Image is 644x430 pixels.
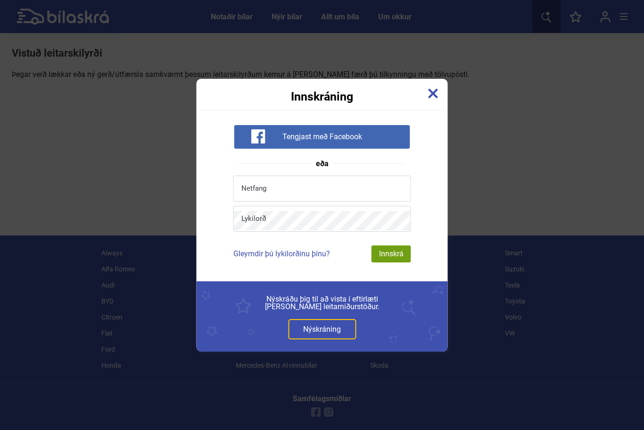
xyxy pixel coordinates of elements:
a: Gleymdir þú lykilorðinu þínu? [233,249,330,258]
a: Nýskráning [288,319,356,339]
a: Tengjast með Facebook [234,132,410,141]
span: eða [311,160,333,168]
div: Innskrá [372,245,411,262]
img: facebook-white-icon.svg [251,129,265,143]
span: Nýskráðu þig til að vista í eftirlæti [PERSON_NAME] leitarniðurstöður. [218,295,427,311]
img: close-x.svg [428,88,438,99]
div: Innskráning [197,79,448,102]
span: Tengjast með Facebook [282,132,362,142]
